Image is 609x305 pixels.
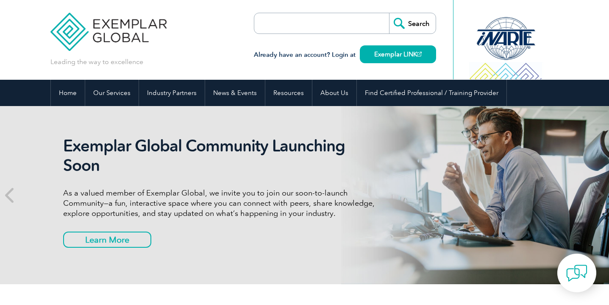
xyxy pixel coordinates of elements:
a: Find Certified Professional / Training Provider [357,80,506,106]
img: open_square.png [417,52,422,56]
a: Our Services [85,80,139,106]
a: Exemplar LINK [360,45,436,63]
img: contact-chat.png [566,263,587,284]
a: Resources [265,80,312,106]
p: As a valued member of Exemplar Global, we invite you to join our soon-to-launch Community—a fun, ... [63,188,381,218]
h3: Already have an account? Login at [254,50,436,60]
p: Leading the way to excellence [50,57,143,67]
a: Home [51,80,85,106]
a: About Us [312,80,356,106]
a: News & Events [205,80,265,106]
a: Learn More [63,232,151,248]
h2: Exemplar Global Community Launching Soon [63,136,381,175]
a: Industry Partners [139,80,205,106]
input: Search [389,13,436,34]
